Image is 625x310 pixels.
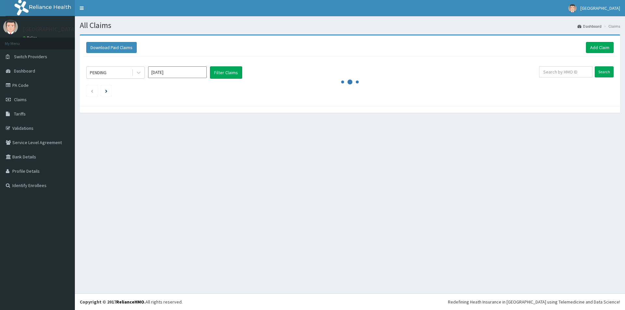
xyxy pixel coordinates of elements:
a: Add Claim [586,42,614,53]
strong: Copyright © 2017 . [80,299,146,305]
li: Claims [602,23,620,29]
div: PENDING [90,69,106,76]
span: [GEOGRAPHIC_DATA] [580,5,620,11]
a: Online [23,35,38,40]
input: Search by HMO ID [539,66,592,77]
span: Dashboard [14,68,35,74]
a: Next page [105,88,107,94]
img: User Image [3,20,18,34]
span: Claims [14,97,27,102]
span: Switch Providers [14,54,47,60]
a: RelianceHMO [116,299,144,305]
div: Redefining Heath Insurance in [GEOGRAPHIC_DATA] using Telemedicine and Data Science! [448,299,620,305]
span: Tariffs [14,111,26,117]
input: Select Month and Year [148,66,207,78]
p: [GEOGRAPHIC_DATA] [23,26,76,32]
input: Search [595,66,614,77]
a: Previous page [90,88,93,94]
button: Filter Claims [210,66,242,79]
h1: All Claims [80,21,620,30]
svg: audio-loading [340,72,360,92]
footer: All rights reserved. [75,293,625,310]
button: Download Paid Claims [86,42,137,53]
a: Dashboard [577,23,602,29]
img: User Image [568,4,576,12]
